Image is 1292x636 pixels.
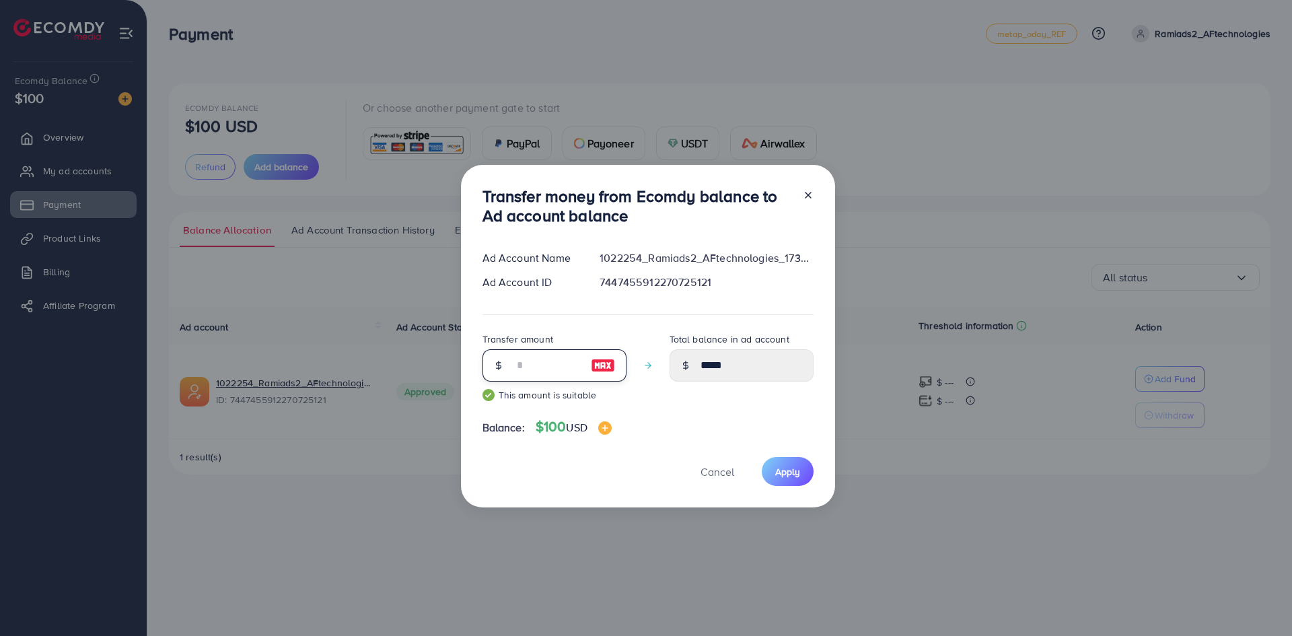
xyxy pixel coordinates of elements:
label: Total balance in ad account [670,332,789,346]
button: Apply [762,457,814,486]
span: Cancel [701,464,734,479]
img: image [591,357,615,374]
label: Transfer amount [482,332,553,346]
small: This amount is suitable [482,388,626,402]
img: guide [482,389,495,401]
span: USD [566,420,587,435]
div: Ad Account Name [472,250,589,266]
h3: Transfer money from Ecomdy balance to Ad account balance [482,186,792,225]
h4: $100 [536,419,612,435]
span: Apply [775,465,800,479]
span: Balance: [482,420,525,435]
div: 7447455912270725121 [589,275,824,290]
div: Ad Account ID [472,275,589,290]
iframe: Chat [1235,575,1282,626]
img: image [598,421,612,435]
div: 1022254_Ramiads2_AFtechnologies_1733995959476 [589,250,824,266]
button: Cancel [684,457,751,486]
